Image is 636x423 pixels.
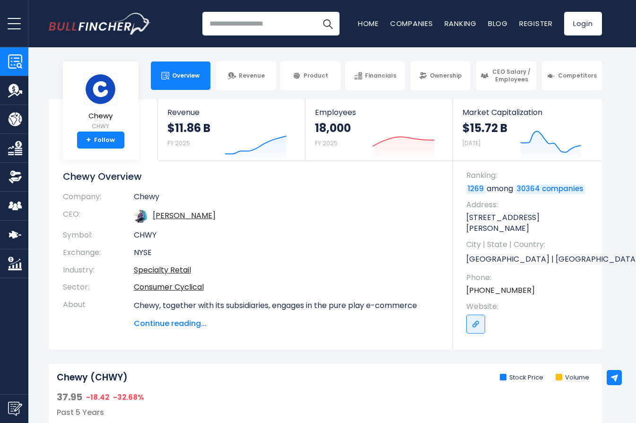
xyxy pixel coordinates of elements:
a: Revenue $11.86 B FY 2025 [158,99,305,160]
span: Past 5 Years [57,407,104,418]
h2: Chewy (CHWY) [57,372,128,384]
span: Ownership [430,72,462,79]
a: Blog [488,18,508,28]
span: Market Capitalization [462,108,591,117]
td: NYSE [134,244,439,262]
a: Login [564,12,602,35]
p: [GEOGRAPHIC_DATA] | [GEOGRAPHIC_DATA] | US [466,253,592,267]
span: Ranking: [466,170,592,181]
strong: $15.72 B [462,121,507,135]
p: among [466,184,592,194]
span: Chewy [84,112,117,120]
a: Consumer Cyclical [134,282,204,292]
small: CHWY [84,122,117,131]
th: Symbol: [63,227,134,244]
img: Ownership [8,170,22,184]
a: [PHONE_NUMBER] [466,285,535,296]
span: Financials [365,72,396,79]
a: Employees 18,000 FY 2025 [305,99,453,160]
p: [STREET_ADDRESS][PERSON_NAME] [466,212,592,234]
th: Industry: [63,262,134,279]
p: Chewy, together with its subsidiaries, engages in the pure play e-commerce business in [GEOGRAPHI... [134,300,439,379]
span: -32.68% [113,393,144,402]
a: Competitors [542,62,602,90]
span: Employees [315,108,443,117]
a: Specialty Retail [134,264,191,275]
span: Competitors [558,72,597,79]
a: Companies [390,18,433,28]
a: Go to link [466,315,485,334]
small: [DATE] [462,139,480,147]
a: Register [519,18,553,28]
img: Bullfincher logo [49,13,151,35]
span: Revenue [239,72,265,79]
a: Revenue [216,62,276,90]
a: Financials [345,62,405,90]
span: City | State | Country: [466,239,592,250]
a: 30364 companies [515,185,585,194]
li: Volume [556,374,589,382]
span: Website: [466,301,592,312]
span: Phone: [466,273,592,283]
small: FY 2025 [167,139,190,147]
strong: $11.86 B [167,121,210,135]
li: Stock Price [500,374,543,382]
a: Chewy CHWY [84,73,118,132]
th: CEO: [63,206,134,227]
span: Revenue [167,108,296,117]
a: Go to homepage [49,13,150,35]
a: Ownership [410,62,470,90]
a: CEO Salary / Employees [476,62,536,90]
th: Exchange: [63,244,134,262]
span: -18.42 [86,393,109,402]
th: Sector: [63,279,134,296]
h1: Chewy Overview [63,170,439,183]
a: Product [280,62,340,90]
a: ceo [153,210,216,221]
span: Overview [172,72,200,79]
strong: + [86,136,91,144]
strong: 18,000 [315,121,351,135]
a: Home [358,18,379,28]
td: CHWY [134,227,439,244]
a: +Follow [77,132,124,149]
span: Continue reading... [134,318,439,329]
th: About [63,296,134,329]
button: Search [316,12,340,35]
td: Chewy [134,192,439,206]
a: Overview [151,62,211,90]
a: 1269 [466,185,485,194]
th: Company: [63,192,134,206]
span: Product [304,72,328,79]
span: CEO Salary / Employees [491,68,532,83]
span: Address: [466,200,592,210]
img: sumit-singh.jpg [134,210,147,223]
a: Ranking [444,18,477,28]
a: Market Capitalization $15.72 B [DATE] [453,99,601,160]
span: 37.95 [57,391,82,403]
small: FY 2025 [315,139,338,147]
